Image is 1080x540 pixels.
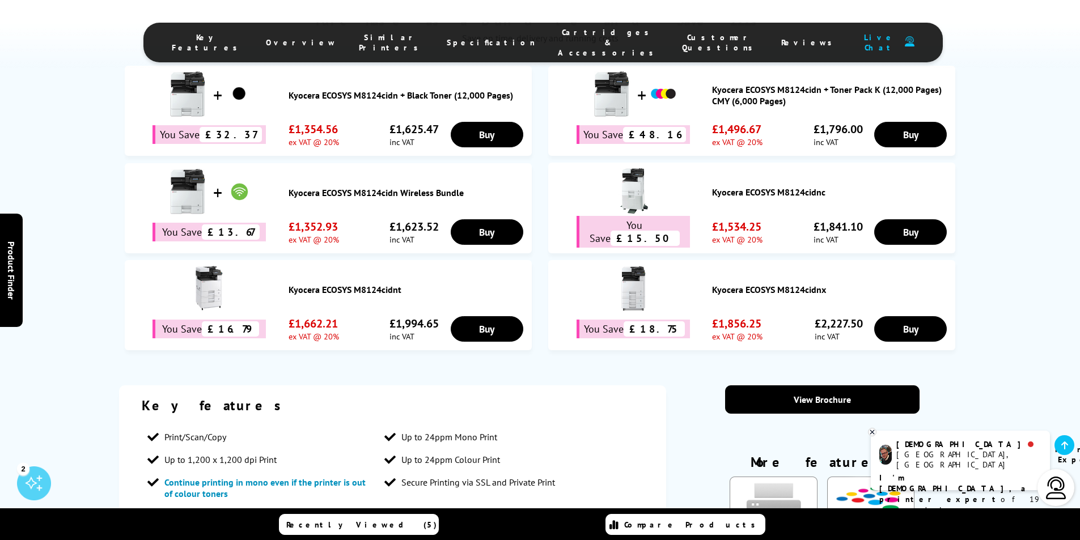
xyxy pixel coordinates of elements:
span: Print/Scan/Copy [164,431,226,443]
a: Kyocera ECOSYS M8124cidn + Black Toner (12,000 Pages) [289,90,526,101]
span: Overview [266,37,336,48]
a: Buy [451,219,523,245]
img: user-headset-duotone.svg [905,36,914,47]
span: inc VAT [389,234,439,245]
img: Kyocera ECOSYS M8124cidn + Toner Pack K (12,000 Pages) CMY (6,000 Pages) [649,80,677,108]
img: Kyocera ECOSYS M8124cidnx [611,266,656,311]
span: £1,354.56 [289,122,339,137]
span: £16.79 [202,321,259,337]
img: Kyocera ECOSYS M8124cidn + Black Toner (12,000 Pages) [225,80,253,108]
a: Kyocera ECOSYS M8124cidnt [289,284,526,295]
a: Buy [451,316,523,342]
span: £1,994.65 [389,316,439,331]
span: £1,662.21 [289,316,339,331]
div: You Save [577,125,690,144]
a: Kyocera ECOSYS M8124cidnx [712,284,950,295]
img: Kyocera ECOSYS M8124cidn + Black Toner (12,000 Pages) [165,71,210,117]
span: inc VAT [389,137,439,147]
span: Similar Printers [359,32,424,53]
span: Specification [447,37,535,48]
span: £1,856.25 [712,316,763,331]
span: Up to 24ppm Colour Print [401,454,500,465]
span: ex VAT @ 20% [289,137,339,147]
span: Reviews [781,37,838,48]
div: You Save [577,320,690,338]
span: ex VAT @ 20% [712,137,763,147]
span: £32.37 [200,127,262,142]
div: 2 [17,462,29,475]
a: View Brochure [725,385,920,414]
span: £1,534.25 [712,219,763,234]
span: £1,352.93 [289,219,339,234]
span: £1,625.47 [389,122,439,137]
a: Recently Viewed (5) [279,514,439,535]
a: Compare Products [605,514,765,535]
a: Kyocera ECOSYS M8124cidn + Toner Pack K (12,000 Pages) CMY (6,000 Pages) [712,84,950,107]
span: £1,796.00 [814,122,863,137]
div: [GEOGRAPHIC_DATA], [GEOGRAPHIC_DATA] [896,449,1041,470]
img: Kyocera ECOSYS M8124cidn Wireless Bundle [225,177,253,206]
span: £15.50 [611,231,680,246]
img: Kyocera ECOSYS M8124cidnc [611,168,656,214]
span: Up to 1,200 x 1,200 dpi Print [164,454,277,465]
span: Cartridges & Accessories [558,27,659,58]
span: ex VAT @ 20% [289,331,339,342]
div: You Save [577,216,690,248]
span: ex VAT @ 20% [712,331,763,342]
img: user-headset-light.svg [1045,477,1068,499]
span: Product Finder [6,241,17,299]
a: Kyocera ECOSYS M8124cidnc [712,186,950,198]
a: Buy [451,122,523,147]
img: Kyocera ECOSYS M8124cidn Wireless Bundle [165,169,210,214]
span: Customer Questions [682,32,759,53]
div: You Save [153,320,266,338]
span: Live Chat [861,32,899,53]
span: £1,623.52 [389,219,439,234]
span: ex VAT @ 20% [289,234,339,245]
img: chris-livechat.png [879,445,892,465]
span: Secure Printing via SSL and Private Print [401,477,555,488]
span: Compare Products [624,520,761,530]
a: Buy [874,316,947,342]
span: Recently Viewed (5) [286,520,437,530]
span: £1,496.67 [712,122,763,137]
b: I'm [DEMOGRAPHIC_DATA], a printer expert [879,473,1029,504]
span: £18.75 [624,321,685,337]
span: Key Features [172,32,243,53]
div: Key features [142,397,644,414]
span: Continue printing in mono even if the printer is out of colour toners [164,477,366,499]
span: Up to 24ppm Mono Print [401,431,497,443]
div: More features [725,453,920,477]
span: £13.67 [202,224,260,240]
span: £2,227.50 [815,316,863,331]
img: Kyocera ECOSYS M8124cidnt [187,266,232,311]
p: of 19 years! Leave me a message and I'll respond ASAP [879,473,1041,537]
img: Kyocera ECOSYS M8124cidn + Toner Pack K (12,000 Pages) CMY (6,000 Pages) [589,71,634,117]
a: Buy [874,219,947,245]
span: inc VAT [389,331,439,342]
a: Buy [874,122,947,147]
span: £48.16 [623,127,686,142]
div: [DEMOGRAPHIC_DATA] [896,439,1041,449]
span: inc VAT [815,331,863,342]
span: inc VAT [814,137,863,147]
a: Kyocera ECOSYS M8124cidn Wireless Bundle [289,187,526,198]
span: inc VAT [814,234,863,245]
div: You Save [153,125,266,144]
div: You Save [153,223,266,241]
span: £1,841.10 [814,219,863,234]
span: ex VAT @ 20% [712,234,763,245]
